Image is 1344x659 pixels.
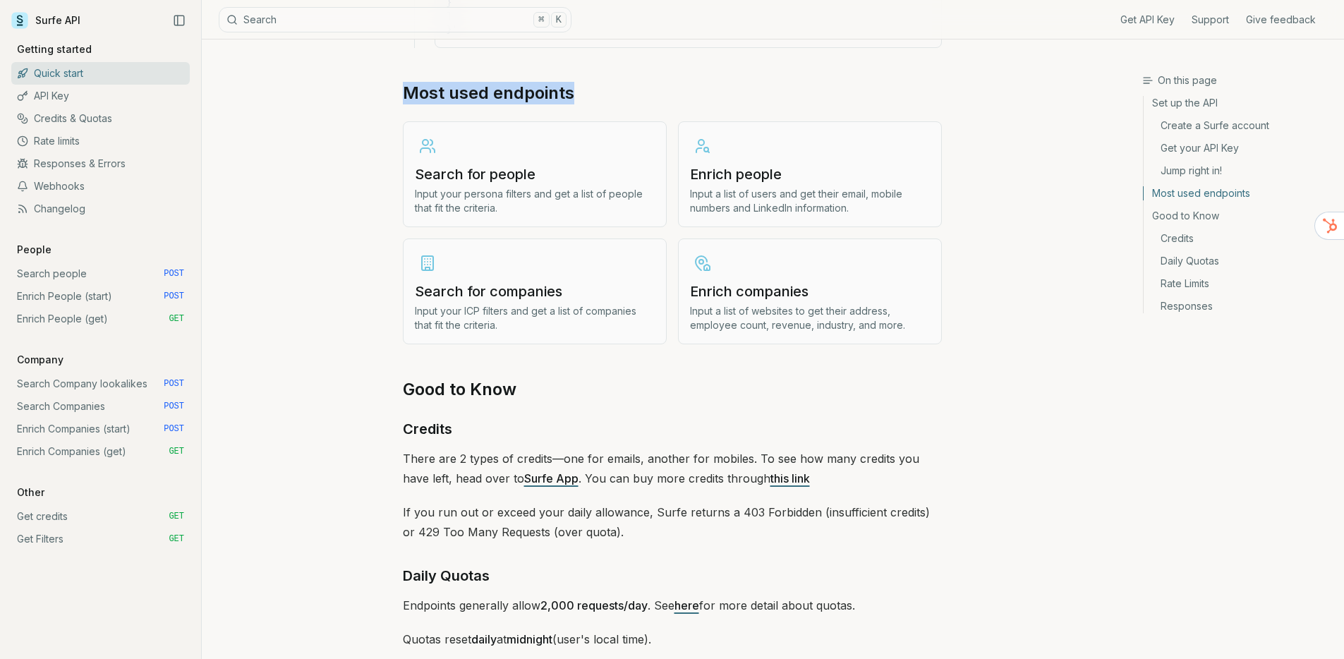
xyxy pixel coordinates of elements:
a: Surfe API [11,10,80,31]
a: Enrich Companies (get) GET [11,440,190,463]
a: Changelog [11,198,190,220]
p: Company [11,353,69,367]
a: API Key [11,85,190,107]
a: Give feedback [1246,13,1316,27]
a: Jump right in! [1144,159,1333,182]
button: Search⌘K [219,7,571,32]
a: Credits [1144,227,1333,250]
a: Daily Quotas [403,564,490,587]
span: POST [164,401,184,412]
kbd: ⌘ [533,12,549,28]
a: Rate limits [11,130,190,152]
a: Get your API Key [1144,137,1333,159]
p: Input your ICP filters and get a list of companies that fit the criteria. [415,304,655,332]
a: Search Company lookalikes POST [11,373,190,395]
a: Enrich People (start) POST [11,285,190,308]
strong: 2,000 requests/day [540,598,648,612]
span: POST [164,378,184,389]
span: GET [169,313,184,325]
strong: daily [471,632,497,646]
span: GET [169,533,184,545]
a: Good to Know [403,378,516,401]
p: Input a list of users and get their email, mobile numbers and LinkedIn information. [690,187,930,215]
h3: Enrich companies [690,282,930,301]
a: Support [1192,13,1229,27]
span: POST [164,423,184,435]
a: Daily Quotas [1144,250,1333,272]
a: Most used endpoints [403,82,574,104]
a: Enrich Companies (start) POST [11,418,190,440]
a: Enrich companiesInput a list of websites to get their address, employee count, revenue, industry,... [678,238,942,344]
span: GET [169,511,184,522]
a: Quick start [11,62,190,85]
a: Get API Key [1120,13,1175,27]
a: Credits & Quotas [11,107,190,130]
a: here [674,598,699,612]
p: Input a list of websites to get their address, employee count, revenue, industry, and more. [690,304,930,332]
a: Create a Surfe account [1144,114,1333,137]
p: Input your persona filters and get a list of people that fit the criteria. [415,187,655,215]
a: Responses [1144,295,1333,313]
kbd: K [551,12,567,28]
a: Search for companiesInput your ICP filters and get a list of companies that fit the criteria. [403,238,667,344]
p: People [11,243,57,257]
a: Get Filters GET [11,528,190,550]
a: Set up the API [1144,96,1333,114]
h3: Enrich people [690,164,930,184]
a: this link [770,471,810,485]
a: Credits [403,418,452,440]
p: Getting started [11,42,97,56]
span: POST [164,268,184,279]
a: Get credits GET [11,505,190,528]
strong: midnight [507,632,552,646]
a: Search people POST [11,262,190,285]
a: Surfe App [524,471,579,485]
a: Rate Limits [1144,272,1333,295]
button: Collapse Sidebar [169,10,190,31]
span: GET [169,446,184,457]
p: If you run out or exceed your daily allowance, Surfe returns a 403 Forbidden (insufficient credit... [403,502,942,542]
h3: Search for companies [415,282,655,301]
a: Enrich People (get) GET [11,308,190,330]
a: Responses & Errors [11,152,190,175]
p: There are 2 types of credits—one for emails, another for mobiles. To see how many credits you hav... [403,449,942,488]
span: POST [164,291,184,302]
p: Quotas reset at (user's local time). [403,629,942,649]
h3: Search for people [415,164,655,184]
a: Good to Know [1144,205,1333,227]
p: Other [11,485,50,500]
a: Search Companies POST [11,395,190,418]
a: Search for peopleInput your persona filters and get a list of people that fit the criteria. [403,121,667,227]
a: Most used endpoints [1144,182,1333,205]
p: Endpoints generally allow . See for more detail about quotas. [403,595,942,615]
h3: On this page [1142,73,1333,87]
a: Webhooks [11,175,190,198]
a: Enrich peopleInput a list of users and get their email, mobile numbers and LinkedIn information. [678,121,942,227]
